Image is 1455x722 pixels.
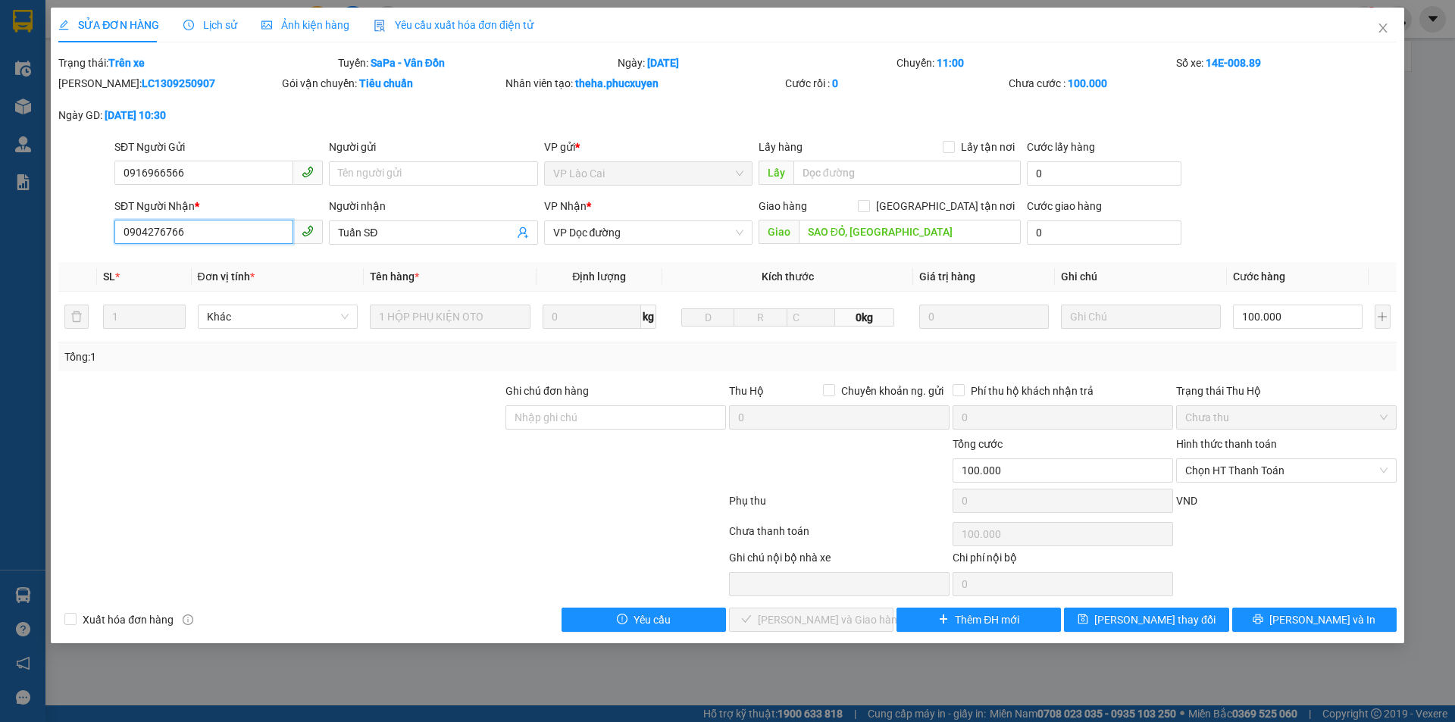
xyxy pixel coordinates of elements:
[953,549,1173,572] div: Chi phí nội bộ
[896,608,1061,632] button: plusThêm ĐH mới
[799,220,1021,244] input: Dọc đường
[835,383,950,399] span: Chuyển khoản ng. gửi
[1377,22,1389,34] span: close
[759,220,799,244] span: Giao
[1068,77,1107,89] b: 100.000
[617,614,627,626] span: exclamation-circle
[1233,270,1285,283] span: Cước hàng
[1055,262,1228,292] th: Ghi chú
[64,348,562,365] div: Tổng: 1
[374,20,386,32] img: icon
[1269,611,1375,628] span: [PERSON_NAME] và In
[965,383,1100,399] span: Phí thu hộ khách nhận trả
[938,614,949,626] span: plus
[553,162,743,185] span: VP Lào Cai
[759,141,803,153] span: Lấy hàng
[183,20,194,30] span: clock-circle
[108,57,145,69] b: Trên xe
[955,139,1021,155] span: Lấy tận nơi
[759,161,793,185] span: Lấy
[785,75,1006,92] div: Cước rồi :
[919,305,1048,329] input: 0
[1176,383,1397,399] div: Trạng thái Thu Hộ
[870,198,1021,214] span: [GEOGRAPHIC_DATA] tận nơi
[1027,141,1095,153] label: Cước lấy hàng
[114,198,323,214] div: SĐT Người Nhận
[7,44,152,98] span: Gửi hàng [GEOGRAPHIC_DATA]: Hotline:
[302,225,314,237] span: phone
[58,75,279,92] div: [PERSON_NAME]:
[183,614,193,625] span: info-circle
[1027,200,1102,212] label: Cước giao hàng
[1027,161,1181,186] input: Cước lấy hàng
[544,139,753,155] div: VP gửi
[261,19,349,31] span: Ảnh kiện hàng
[729,608,893,632] button: check[PERSON_NAME] và Giao hàng
[955,611,1019,628] span: Thêm ĐH mới
[505,385,589,397] label: Ghi chú đơn hàng
[105,109,166,121] b: [DATE] 10:30
[727,492,951,519] div: Phụ thu
[302,166,314,178] span: phone
[1009,75,1229,92] div: Chưa cước :
[727,523,951,549] div: Chưa thanh toán
[1185,459,1388,482] span: Chọn HT Thanh Toán
[1206,57,1261,69] b: 14E-008.89
[370,305,530,329] input: VD: Bàn, Ghế
[1375,305,1391,329] button: plus
[762,270,814,283] span: Kích thước
[895,55,1175,71] div: Chuyến:
[835,308,894,327] span: 0kg
[1027,220,1181,245] input: Cước giao hàng
[370,270,419,283] span: Tên hàng
[8,58,152,84] strong: 024 3236 3236 -
[261,20,272,30] span: picture
[562,608,726,632] button: exclamation-circleYêu cầu
[553,221,743,244] span: VP Dọc đường
[183,19,237,31] span: Lịch sử
[1175,55,1398,71] div: Số xe:
[1094,611,1216,628] span: [PERSON_NAME] thay đổi
[374,19,533,31] span: Yêu cầu xuất hóa đơn điện tử
[207,305,349,328] span: Khác
[1078,614,1088,626] span: save
[58,20,69,30] span: edit
[729,549,950,572] div: Ghi chú nội bộ nhà xe
[1064,608,1228,632] button: save[PERSON_NAME] thay đổi
[57,55,336,71] div: Trạng thái:
[787,308,835,327] input: C
[77,611,180,628] span: Xuất hóa đơn hàng
[282,75,502,92] div: Gói vận chuyển:
[16,8,142,40] strong: Công ty TNHH Phúc Xuyên
[1176,495,1197,507] span: VND
[616,55,896,71] div: Ngày:
[1185,406,1388,429] span: Chưa thu
[1362,8,1404,50] button: Close
[832,77,838,89] b: 0
[103,270,115,283] span: SL
[329,198,537,214] div: Người nhận
[371,57,445,69] b: SaPa - Vân Đồn
[572,270,626,283] span: Định lượng
[953,438,1003,450] span: Tổng cước
[919,270,975,283] span: Giá trị hàng
[575,77,659,89] b: theha.phucxuyen
[142,77,215,89] b: LC1309250907
[198,270,255,283] span: Đơn vị tính
[336,55,616,71] div: Tuyến:
[734,308,787,327] input: R
[329,139,537,155] div: Người gửi
[1061,305,1222,329] input: Ghi Chú
[937,57,964,69] b: 11:00
[58,107,279,123] div: Ngày GD:
[58,19,159,31] span: SỬA ĐƠN HÀNG
[32,71,152,98] strong: 0888 827 827 - 0848 827 827
[359,77,413,89] b: Tiêu chuẩn
[505,75,782,92] div: Nhân viên tạo:
[544,200,587,212] span: VP Nhận
[1232,608,1397,632] button: printer[PERSON_NAME] và In
[114,139,323,155] div: SĐT Người Gửi
[1253,614,1263,626] span: printer
[647,57,679,69] b: [DATE]
[681,308,735,327] input: D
